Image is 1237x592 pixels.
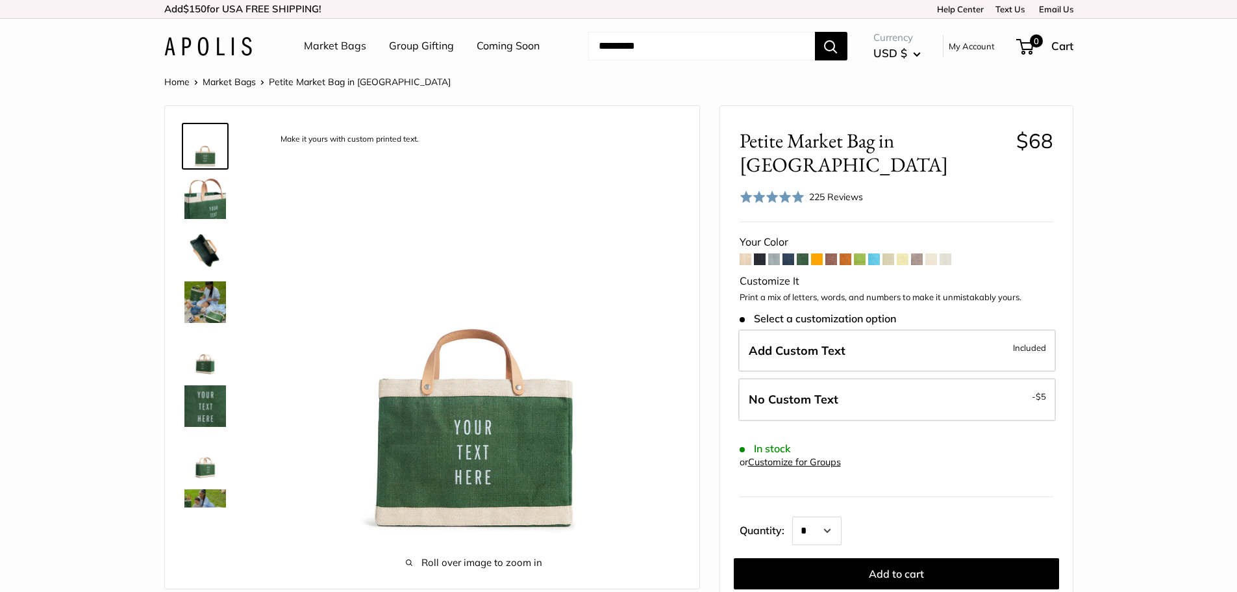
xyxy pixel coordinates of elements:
[164,76,190,88] a: Home
[274,131,425,148] div: Make it yours with custom printed text.
[184,281,226,323] img: Petite Market Bag in Field Green
[1016,128,1053,153] span: $68
[949,38,995,54] a: My Account
[749,343,845,358] span: Add Custom Text
[932,4,984,14] a: Help Center
[1032,389,1046,404] span: -
[873,46,907,60] span: USD $
[184,229,226,271] img: description_Spacious inner area with room for everything. Plus water-resistant lining.
[1013,340,1046,355] span: Included
[184,489,226,531] img: Petite Market Bag in Field Green
[184,385,226,427] img: description_Custom printed text with eco-friendly ink.
[182,279,229,326] a: Petite Market Bag in Field Green
[740,233,1053,252] div: Your Color
[182,175,229,222] a: description_Take it anywhere with easy-grip handles.
[873,29,921,47] span: Currency
[740,272,1053,291] div: Customize It
[738,329,1056,372] label: Add Custom Text
[809,191,863,203] span: 225 Reviews
[389,36,454,56] a: Group Gifting
[740,454,841,471] div: or
[734,558,1059,589] button: Add to cart
[740,291,1053,304] p: Print a mix of letters, words, and numbers to make it unmistakably yours.
[1051,39,1073,53] span: Cart
[1029,34,1042,47] span: 0
[1018,36,1073,57] a: 0 Cart
[269,125,680,537] img: description_Make it yours with custom printed text.
[1034,4,1073,14] a: Email Us
[182,487,229,534] a: Petite Market Bag in Field Green
[184,125,226,167] img: description_Make it yours with custom printed text.
[815,32,847,60] button: Search
[184,437,226,479] img: Petite Market Bag in Field Green
[182,123,229,170] a: description_Make it yours with custom printed text.
[738,378,1056,421] label: Leave Blank
[740,313,896,325] span: Select a customization option
[269,76,451,88] span: Petite Market Bag in [GEOGRAPHIC_DATA]
[740,129,1006,177] span: Petite Market Bag in [GEOGRAPHIC_DATA]
[182,383,229,430] a: description_Custom printed text with eco-friendly ink.
[749,392,838,407] span: No Custom Text
[183,3,206,15] span: $150
[164,73,451,90] nav: Breadcrumb
[164,37,252,56] img: Apolis
[182,435,229,482] a: Petite Market Bag in Field Green
[182,331,229,378] a: Petite Market Bag in Field Green
[203,76,256,88] a: Market Bags
[740,513,792,545] label: Quantity:
[740,443,791,455] span: In stock
[995,4,1025,14] a: Text Us
[304,36,366,56] a: Market Bags
[477,36,540,56] a: Coming Soon
[748,456,841,468] a: Customize for Groups
[184,177,226,219] img: description_Take it anywhere with easy-grip handles.
[1036,391,1046,402] span: $5
[873,43,921,64] button: USD $
[269,554,680,572] span: Roll over image to zoom in
[184,333,226,375] img: Petite Market Bag in Field Green
[182,227,229,274] a: description_Spacious inner area with room for everything. Plus water-resistant lining.
[588,32,815,60] input: Search...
